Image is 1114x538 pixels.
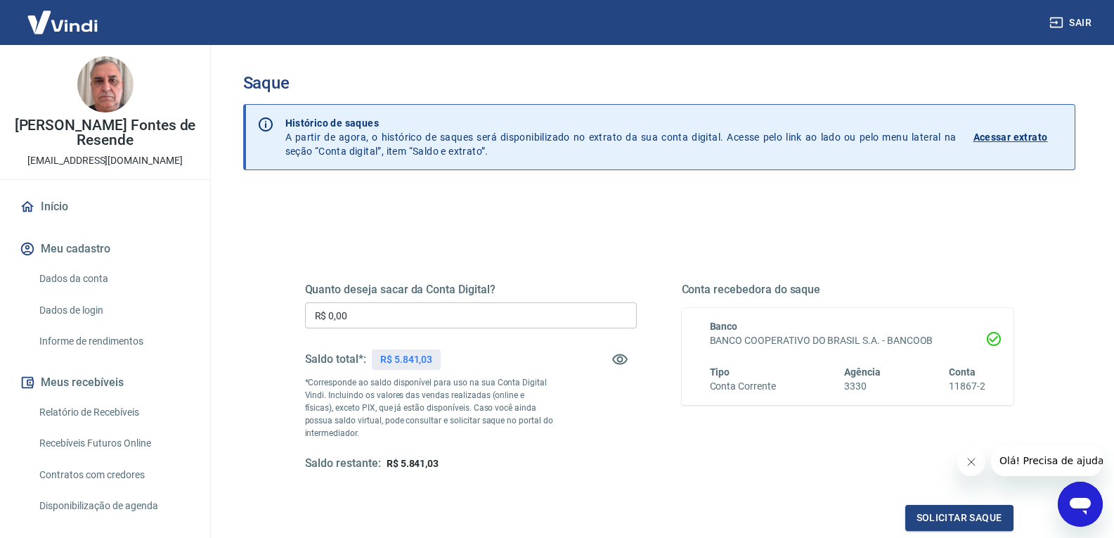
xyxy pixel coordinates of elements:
[34,264,193,293] a: Dados da conta
[17,233,193,264] button: Meu cadastro
[905,505,1013,531] button: Solicitar saque
[387,458,439,469] span: R$ 5.841,03
[973,130,1048,144] p: Acessar extrato
[1047,10,1097,36] button: Sair
[34,429,193,458] a: Recebíveis Futuros Online
[710,366,730,378] span: Tipo
[34,296,193,325] a: Dados de login
[991,445,1103,476] iframe: Mensagem da empresa
[710,321,738,332] span: Banco
[34,492,193,520] a: Disponibilização de agenda
[305,352,366,366] h5: Saldo total*:
[949,366,976,378] span: Conta
[17,191,193,222] a: Início
[305,283,637,297] h5: Quanto deseja sacar da Conta Digital?
[844,366,881,378] span: Agência
[34,461,193,489] a: Contratos com credores
[17,367,193,398] button: Meus recebíveis
[305,376,554,440] p: *Corresponde ao saldo disponível para uso na sua Conta Digital Vindi. Incluindo os valores das ve...
[27,153,183,168] p: [EMAIL_ADDRESS][DOMAIN_NAME]
[973,116,1063,158] a: Acessar extrato
[682,283,1013,297] h5: Conta recebedora do saque
[380,352,432,367] p: R$ 5.841,03
[1058,482,1103,527] iframe: Botão para abrir a janela de mensagens
[957,448,985,476] iframe: Fechar mensagem
[285,116,957,158] p: A partir de agora, o histórico de saques será disponibilizado no extrato da sua conta digital. Ac...
[949,379,985,394] h6: 11867-2
[844,379,881,394] h6: 3330
[11,118,199,148] p: [PERSON_NAME] Fontes de Resende
[285,116,957,130] p: Histórico de saques
[305,456,381,471] h5: Saldo restante:
[17,1,108,44] img: Vindi
[77,56,134,113] img: 89d8b9f7-c1a2-4816-80f0-7cc5cfdd2ce2.jpeg
[8,10,118,21] span: Olá! Precisa de ajuda?
[34,327,193,356] a: Informe de rendimentos
[243,73,1075,93] h3: Saque
[710,379,776,394] h6: Conta Corrente
[34,398,193,427] a: Relatório de Recebíveis
[710,333,985,348] h6: BANCO COOPERATIVO DO BRASIL S.A. - BANCOOB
